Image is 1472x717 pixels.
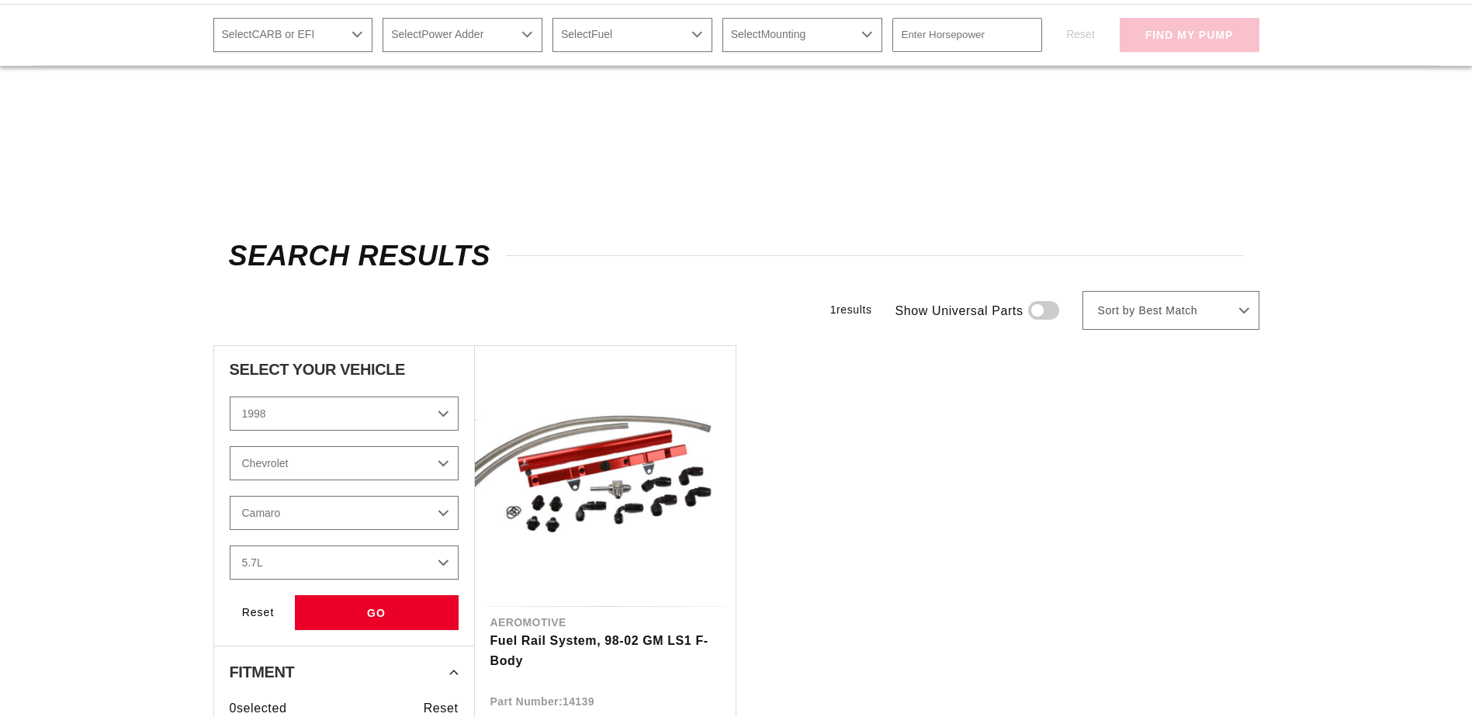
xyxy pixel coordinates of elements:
a: Fuel Rail System, 98-02 GM LS1 F-Body [490,631,720,670]
span: Show Universal Parts [895,301,1023,321]
select: Engine [230,546,459,580]
h2: Search Results [229,244,1244,268]
select: Year [230,397,459,431]
select: Mounting [722,18,882,52]
select: Power Adder [383,18,542,52]
span: 1 results [830,303,872,316]
select: Make [230,446,459,480]
div: GO [295,595,459,630]
select: CARB or EFI [213,18,373,52]
select: Fuel [552,18,712,52]
div: Select Your Vehicle [230,362,459,381]
div: Reset [230,595,287,630]
select: Sort by [1082,291,1259,330]
span: Sort by [1098,303,1135,319]
input: Enter Horsepower [892,18,1042,52]
span: Fitment [230,664,295,680]
select: Model [230,496,459,530]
